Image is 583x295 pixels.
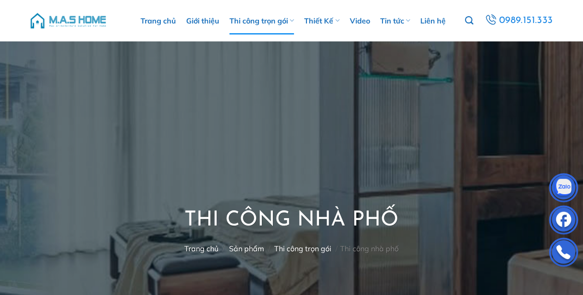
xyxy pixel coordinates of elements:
a: Thi công trọn gói [274,244,331,253]
a: Video [350,7,370,35]
span: / [336,244,338,253]
img: Facebook [550,208,577,235]
img: M.A.S HOME – Tổng Thầu Thiết Kế Và Xây Nhà Trọn Gói [29,7,107,35]
nav: Thi công nhà phố [184,244,399,253]
h1: Thi công nhà phố [184,207,399,234]
a: Giới thiệu [186,7,219,35]
span: 0989.151.333 [499,13,553,29]
a: Sản phẩm [229,244,264,253]
a: Liên hệ [420,7,446,35]
a: Tìm kiếm [465,11,473,30]
a: Thi công trọn gói [230,7,294,35]
a: Trang chủ [141,7,176,35]
a: Thiết Kế [304,7,339,35]
a: Trang chủ [184,244,218,253]
a: Tin tức [380,7,410,35]
span: / [223,244,225,253]
span: / [268,244,271,253]
img: Zalo [550,175,577,203]
img: Phone [550,240,577,267]
a: 0989.151.333 [483,12,554,29]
